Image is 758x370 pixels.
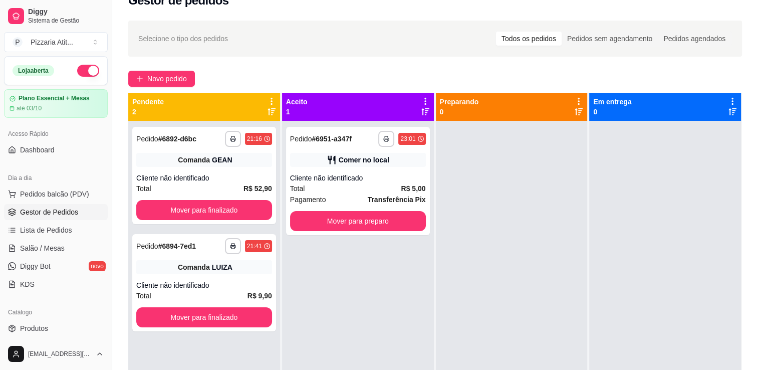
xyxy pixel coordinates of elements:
[290,135,312,143] span: Pedido
[136,75,143,82] span: plus
[20,189,89,199] span: Pedidos balcão (PDV)
[178,155,210,165] span: Comanda
[132,97,164,107] p: Pendente
[13,65,54,76] div: Loja aberta
[593,107,631,117] p: 0
[401,184,425,193] strong: R$ 5,00
[136,200,272,220] button: Mover para finalizado
[136,135,158,143] span: Pedido
[136,307,272,327] button: Mover para finalizado
[4,186,108,202] button: Pedidos balcão (PDV)
[4,142,108,158] a: Dashboard
[4,342,108,366] button: [EMAIL_ADDRESS][DOMAIN_NAME]
[290,194,326,205] span: Pagamento
[136,242,158,250] span: Pedido
[243,184,272,193] strong: R$ 52,90
[4,276,108,292] a: KDS
[440,107,479,117] p: 0
[593,97,631,107] p: Em entrega
[312,135,351,143] strong: # 6951-a347f
[20,207,78,217] span: Gestor de Pedidos
[562,32,658,46] div: Pedidos sem agendamento
[4,4,108,28] a: DiggySistema de Gestão
[20,323,48,333] span: Produtos
[400,135,415,143] div: 23:01
[4,89,108,118] a: Plano Essencial + Mesasaté 03/10
[136,183,151,194] span: Total
[247,292,272,300] strong: R$ 9,90
[147,73,187,84] span: Novo pedido
[136,290,151,301] span: Total
[4,240,108,256] a: Salão / Mesas
[128,71,195,87] button: Novo pedido
[136,280,272,290] div: Cliente não identificado
[20,145,55,155] span: Dashboard
[212,155,232,165] div: GEAN
[286,107,308,117] p: 1
[4,258,108,274] a: Diggy Botnovo
[28,8,104,17] span: Diggy
[136,173,272,183] div: Cliente não identificado
[440,97,479,107] p: Preparando
[247,135,262,143] div: 21:16
[496,32,562,46] div: Todos os pedidos
[178,262,210,272] span: Comanda
[17,104,42,112] article: até 03/10
[286,97,308,107] p: Aceito
[31,37,73,47] div: Pizzaria Atit ...
[4,222,108,238] a: Lista de Pedidos
[4,32,108,52] button: Select a team
[28,350,92,358] span: [EMAIL_ADDRESS][DOMAIN_NAME]
[212,262,232,272] div: LUIZA
[138,33,228,44] span: Selecione o tipo dos pedidos
[20,261,51,271] span: Diggy Bot
[339,155,389,165] div: Comer no local
[13,37,23,47] span: P
[77,65,99,77] button: Alterar Status
[28,17,104,25] span: Sistema de Gestão
[4,170,108,186] div: Dia a dia
[290,173,426,183] div: Cliente não identificado
[20,279,35,289] span: KDS
[368,196,426,204] strong: Transferência Pix
[132,107,164,117] p: 2
[290,183,305,194] span: Total
[20,243,65,253] span: Salão / Mesas
[658,32,731,46] div: Pedidos agendados
[4,320,108,336] a: Produtos
[247,242,262,250] div: 21:41
[19,95,90,102] article: Plano Essencial + Mesas
[4,204,108,220] a: Gestor de Pedidos
[4,304,108,320] div: Catálogo
[290,211,426,231] button: Mover para preparo
[20,225,72,235] span: Lista de Pedidos
[158,135,196,143] strong: # 6892-d6bc
[158,242,196,250] strong: # 6894-7ed1
[4,126,108,142] div: Acesso Rápido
